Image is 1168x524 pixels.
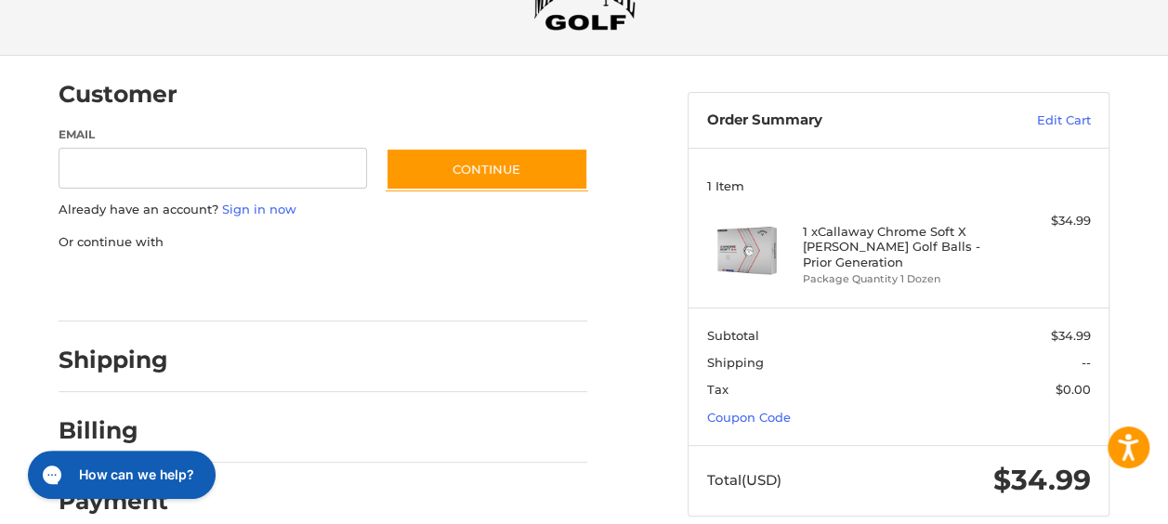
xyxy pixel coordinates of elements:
span: $0.00 [1056,382,1091,397]
span: $34.99 [1051,328,1091,343]
button: Continue [386,148,588,190]
iframe: PayPal-paylater [210,269,349,303]
iframe: PayPal-paypal [53,269,192,303]
span: Subtotal [707,328,759,343]
iframe: Gorgias live chat messenger [19,444,221,505]
span: Shipping [707,355,764,370]
p: Or continue with [59,233,587,252]
span: -- [1082,355,1091,370]
h3: Order Summary [707,111,968,130]
label: Email [59,126,367,143]
a: Edit Cart [968,111,1091,130]
p: Already have an account? [59,201,587,219]
h2: Shipping [59,346,168,374]
a: Sign in now [222,202,296,216]
h2: Customer [59,80,177,109]
span: $34.99 [993,463,1091,497]
span: Tax [707,382,728,397]
h2: Billing [59,416,167,445]
div: $34.99 [994,212,1090,230]
h3: 1 Item [707,178,1091,193]
iframe: PayPal-venmo [368,269,507,303]
a: Coupon Code [707,410,791,425]
h4: 1 x Callaway Chrome Soft X [PERSON_NAME] Golf Balls - Prior Generation [803,224,991,269]
li: Package Quantity 1 Dozen [803,271,991,287]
